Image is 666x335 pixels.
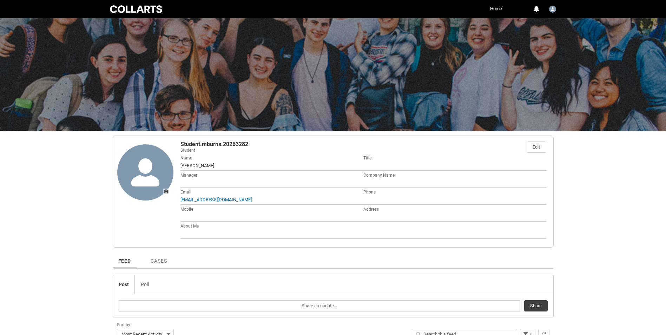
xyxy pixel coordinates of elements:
[180,190,191,195] span: Email
[135,275,155,294] a: Poll
[180,147,525,153] p: Student
[363,190,376,195] span: Phone
[180,207,193,212] span: Mobile
[363,156,371,160] span: Title
[118,258,131,264] span: Feed
[527,142,546,152] a: Edit
[533,142,540,152] div: Edit
[488,4,504,14] a: Home
[145,249,172,268] a: Cases
[363,207,379,212] span: Address
[113,275,135,294] a: Post
[302,301,337,311] span: Share an update...
[530,301,542,311] span: Share
[180,142,248,147] span: Student.mburns.20263282
[113,275,554,317] div: Chatter Publisher
[547,3,558,14] button: User Profile Student.mburns.20263282
[549,6,556,13] img: Student.mburns.20263282
[180,197,252,202] a: [EMAIL_ADDRESS][DOMAIN_NAME]
[141,282,149,287] span: Poll
[180,163,214,168] span: [PERSON_NAME]
[363,173,395,178] span: Company Name
[119,282,129,287] span: Post
[113,249,137,268] a: Feed
[117,320,134,328] label: Sort by:
[180,224,199,229] span: About Me
[151,258,167,264] span: Cases
[119,300,520,311] button: Share an update...
[180,173,197,178] span: Manager
[117,144,173,201] a: Update Photo
[180,156,192,160] span: Name
[524,300,548,311] button: Share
